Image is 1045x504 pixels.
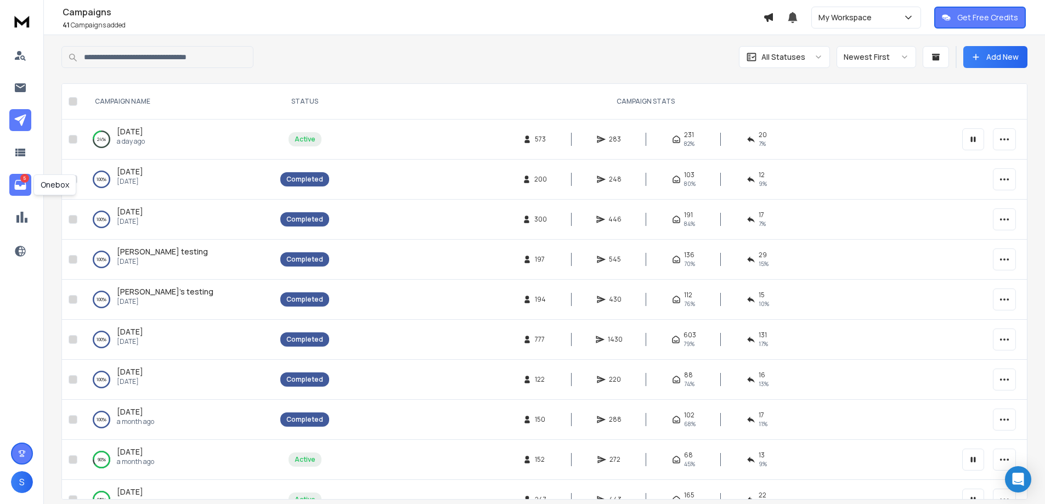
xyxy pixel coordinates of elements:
p: [DATE] [117,217,143,226]
button: Get Free Credits [934,7,1026,29]
span: 443 [609,495,622,504]
span: 76 % [684,299,695,308]
span: 103 [684,171,694,179]
span: 7 % [759,219,766,228]
div: Open Intercom Messenger [1005,466,1031,492]
span: 136 [684,251,694,259]
span: 131 [759,331,767,339]
p: [DATE] [117,177,143,186]
span: 9 % [759,460,767,468]
span: 300 [534,215,547,224]
td: 100%[PERSON_NAME]'s testing[DATE] [82,280,274,320]
a: [DATE] [117,366,143,377]
th: CAMPAIGN NAME [82,84,274,120]
p: 24 % [97,134,106,145]
p: [DATE] [117,337,143,346]
a: [DATE] [117,406,143,417]
a: [DATE] [117,326,143,337]
p: My Workspace [818,12,876,23]
span: 122 [535,375,546,384]
a: [PERSON_NAME] testing [117,246,208,257]
span: 272 [609,455,620,464]
p: 100 % [97,334,106,345]
a: [PERSON_NAME]'s testing [117,286,213,297]
span: 22 [759,491,766,500]
p: 100 % [97,374,106,385]
span: 45 % [684,460,695,468]
span: 283 [609,135,621,144]
span: 288 [609,415,622,424]
div: Onebox [33,174,76,195]
p: 90 % [98,454,106,465]
span: 79 % [684,339,694,348]
span: 197 [535,255,546,264]
span: 220 [609,375,621,384]
span: 88 [684,371,693,380]
button: Add New [963,46,1027,68]
p: 100 % [97,294,106,305]
td: 90%[DATE]a month ago [82,440,274,480]
span: 74 % [684,380,694,388]
td: 100%[DATE][DATE] [82,320,274,360]
span: 7 % [759,139,766,148]
p: [DATE] [117,297,213,306]
span: 41 [63,20,70,30]
a: [DATE] [117,166,143,177]
span: 152 [535,455,546,464]
span: 68 % [684,420,696,428]
td: 24%[DATE]a day ago [82,120,274,160]
p: 5 [20,174,29,183]
div: Completed [286,375,323,384]
p: [DATE] [117,377,143,386]
span: 17 % [759,339,768,348]
span: 777 [535,335,546,344]
td: 100%[DATE][DATE] [82,160,274,200]
span: 112 [684,291,692,299]
span: 13 % [759,380,769,388]
span: 20 [759,131,767,139]
span: 200 [534,175,547,184]
span: 13 [759,451,765,460]
a: 5 [9,174,31,196]
p: 100 % [97,254,106,265]
th: STATUS [274,84,336,120]
span: 12 [759,171,765,179]
div: Active [295,455,315,464]
span: 247 [535,495,546,504]
p: a day ago [117,137,145,146]
div: Completed [286,215,323,224]
div: Completed [286,295,323,304]
span: 70 % [684,259,695,268]
span: 603 [684,331,696,339]
td: 100%[DATE][DATE] [82,360,274,400]
span: 194 [535,295,546,304]
span: 15 [759,291,765,299]
td: 100%[DATE][DATE] [82,200,274,240]
button: S [11,471,33,493]
span: 231 [684,131,694,139]
span: [DATE] [117,206,143,217]
td: 100%[DATE]a month ago [82,400,274,440]
span: 165 [684,491,694,500]
div: Completed [286,175,323,184]
span: 15 % [759,259,769,268]
td: 100%[PERSON_NAME] testing[DATE] [82,240,274,280]
span: 16 [759,371,765,380]
h1: Campaigns [63,5,763,19]
p: [DATE] [117,257,208,266]
a: [DATE] [117,446,143,457]
div: Active [295,495,315,504]
span: 446 [608,215,622,224]
span: 573 [535,135,546,144]
p: 100 % [97,174,106,185]
p: Get Free Credits [957,12,1018,23]
a: [DATE] [117,486,143,497]
span: 68 [684,451,693,460]
span: 9 % [759,179,767,188]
